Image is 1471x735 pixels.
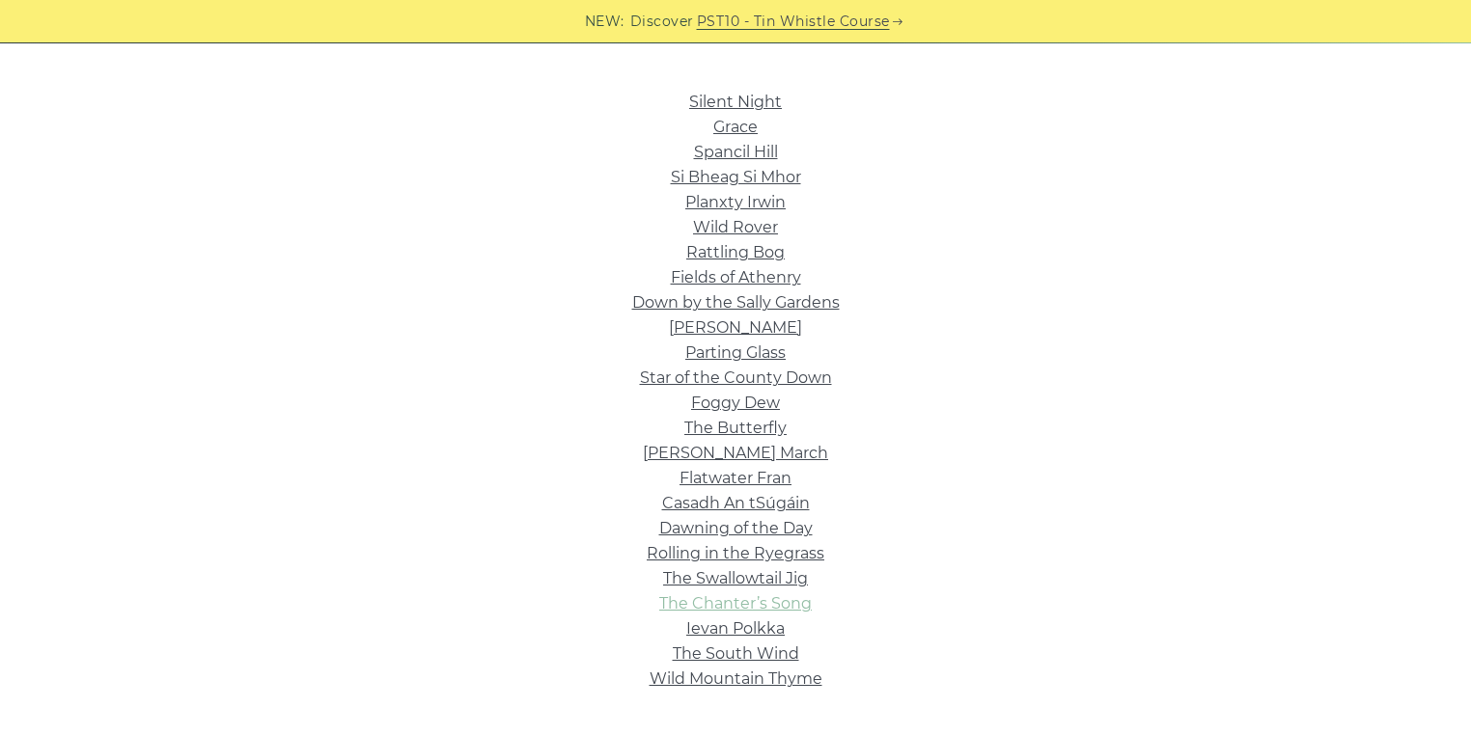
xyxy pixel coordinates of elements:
span: Discover [630,11,694,33]
a: Rattling Bog [686,243,785,261]
a: Wild Rover [693,218,778,236]
a: Grace [713,118,758,136]
a: Rolling in the Ryegrass [647,544,824,562]
a: The South Wind [673,644,799,663]
span: NEW: [585,11,624,33]
a: Parting Glass [685,343,786,362]
a: Fields of Athenry [671,268,801,286]
a: [PERSON_NAME] [669,318,802,337]
a: The Butterfly [684,419,787,437]
a: PST10 - Tin Whistle Course [697,11,890,33]
a: Casadh An tSúgáin [662,494,810,512]
a: The Swallowtail Jig [663,569,808,587]
a: Foggy Dew [691,394,780,412]
a: Silent Night [689,93,782,111]
a: Planxty Irwin [685,193,786,211]
a: Si­ Bheag Si­ Mhor [671,168,801,186]
a: The Chanter’s Song [659,594,812,612]
a: Down by the Sally Gardens [632,293,840,312]
a: Spancil Hill [694,143,778,161]
a: Dawning of the Day [659,519,813,537]
a: Flatwater Fran [680,469,791,487]
a: Star of the County Down [640,368,832,387]
a: [PERSON_NAME] March [643,444,828,462]
a: Ievan Polkka [686,619,785,638]
a: Wild Mountain Thyme [650,669,822,688]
